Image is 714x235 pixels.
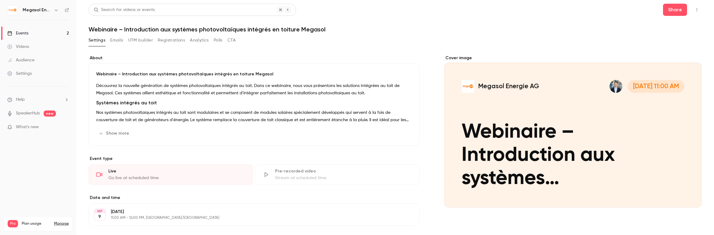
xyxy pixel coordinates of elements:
[111,209,387,215] p: [DATE]
[227,35,236,45] button: CTA
[96,128,133,138] button: Show more
[8,220,18,227] span: Pro
[7,44,29,50] div: Videos
[7,57,34,63] div: Audience
[44,110,56,117] span: new
[128,35,153,45] button: UTM builder
[663,4,687,16] button: Share
[190,35,209,45] button: Analytics
[89,156,420,162] p: Event type
[214,35,223,45] button: Polls
[16,110,40,117] a: SpeakerHub
[16,124,39,130] span: What's new
[111,215,387,220] p: 11:00 AM - 12:00 PM, [GEOGRAPHIC_DATA]/[GEOGRAPHIC_DATA]
[108,175,245,181] div: Go live at scheduled time
[89,164,253,185] div: LiveGo live at scheduled time
[275,168,412,174] div: Pre-recorded video
[108,168,245,174] div: Live
[89,55,420,61] label: About
[7,96,69,103] li: help-dropdown-opener
[89,35,105,45] button: Settings
[54,221,69,226] a: Manage
[99,214,101,220] p: 9
[256,164,420,185] div: Pre-recorded videoStream at scheduled time
[94,7,155,13] div: Search for videos or events
[89,26,702,33] h1: Webinaire – Introduction aux systèmes photovoltaïques intégrés en toiture Megasol
[89,195,420,201] label: Date and time
[275,175,412,181] div: Stream at scheduled time
[158,35,185,45] button: Registrations
[16,96,25,103] span: Help
[110,35,123,45] button: Emails
[96,99,412,107] h2: Systèmes intégrés au toit
[94,209,105,213] div: SEP
[8,5,17,15] img: Megasol Energie AG
[7,70,32,77] div: Settings
[96,82,412,97] p: Découvrez la nouvelle génération de systèmes photovoltaïques intégrés au toit. Dans ce webinaire,...
[444,55,702,61] label: Cover image
[96,109,412,124] p: Nos systèmes photovoltaïques intégrés au toit sont modulaires et se composent de modules solaires...
[23,7,51,13] h6: Megasol Energie AG
[7,30,28,36] div: Events
[444,55,702,208] section: Cover image
[96,71,412,77] p: Webinaire – Introduction aux systèmes photovoltaïques intégrés en toiture Megasol
[22,221,50,226] span: Plan usage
